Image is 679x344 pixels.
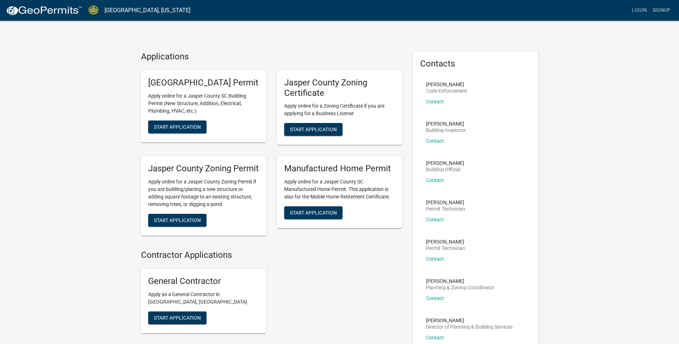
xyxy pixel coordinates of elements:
[426,161,464,166] p: [PERSON_NAME]
[154,124,201,129] span: Start Application
[426,239,465,244] p: [PERSON_NAME]
[426,88,467,93] p: Code Enforcement
[154,217,201,223] span: Start Application
[141,250,402,339] wm-workflow-list-section: Contractor Applications
[284,78,395,98] h5: Jasper County Zoning Certificate
[284,163,395,174] h5: Manufactured Home Permit
[284,206,343,219] button: Start Application
[426,121,466,126] p: [PERSON_NAME]
[154,315,201,320] span: Start Application
[426,128,466,133] p: Building Inspector
[284,178,395,201] p: Apply online for a Jasper County SC Manufactured Home Permit. This application is also for the Mo...
[141,51,402,241] wm-workflow-list-section: Applications
[426,82,467,87] p: [PERSON_NAME]
[148,291,259,306] p: Apply as a General Contractor in [GEOGRAPHIC_DATA], [GEOGRAPHIC_DATA]
[148,78,259,88] h5: [GEOGRAPHIC_DATA] Permit
[650,4,673,17] a: Signup
[420,59,531,69] h5: Contacts
[426,200,465,205] p: [PERSON_NAME]
[426,206,465,211] p: Permit Technician
[426,318,513,323] p: [PERSON_NAME]
[426,335,444,340] a: Contact
[426,285,494,290] p: Planning & Zoning Coordinator
[426,256,444,262] a: Contact
[148,178,259,208] p: Apply online for a Jasper County Zoning Permit if you are building/placing a new structure or add...
[426,279,494,284] p: [PERSON_NAME]
[148,163,259,174] h5: Jasper County Zoning Permit
[148,121,207,133] button: Start Application
[88,5,99,15] img: Jasper County, South Carolina
[284,123,343,136] button: Start Application
[426,167,464,172] p: Building Official
[629,4,650,17] a: Login
[148,311,207,324] button: Start Application
[426,99,444,104] a: Contact
[426,177,444,183] a: Contact
[148,214,207,227] button: Start Application
[141,51,402,62] h4: Applications
[426,246,465,251] p: Permit Technician
[141,250,402,260] h4: Contractor Applications
[105,4,190,16] a: [GEOGRAPHIC_DATA], [US_STATE]
[284,102,395,117] p: Apply online for a Zoning Certificate if you are applying for a Business License
[426,324,513,329] p: Director of Planning & Building Services
[148,92,259,115] p: Apply online for a Jasper County SC Building Permit (New Structure, Addition, Electrical, Plumbin...
[426,138,444,144] a: Contact
[426,295,444,301] a: Contact
[148,276,259,286] h5: General Contractor
[426,217,444,222] a: Contact
[290,127,337,132] span: Start Application
[290,210,337,216] span: Start Application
